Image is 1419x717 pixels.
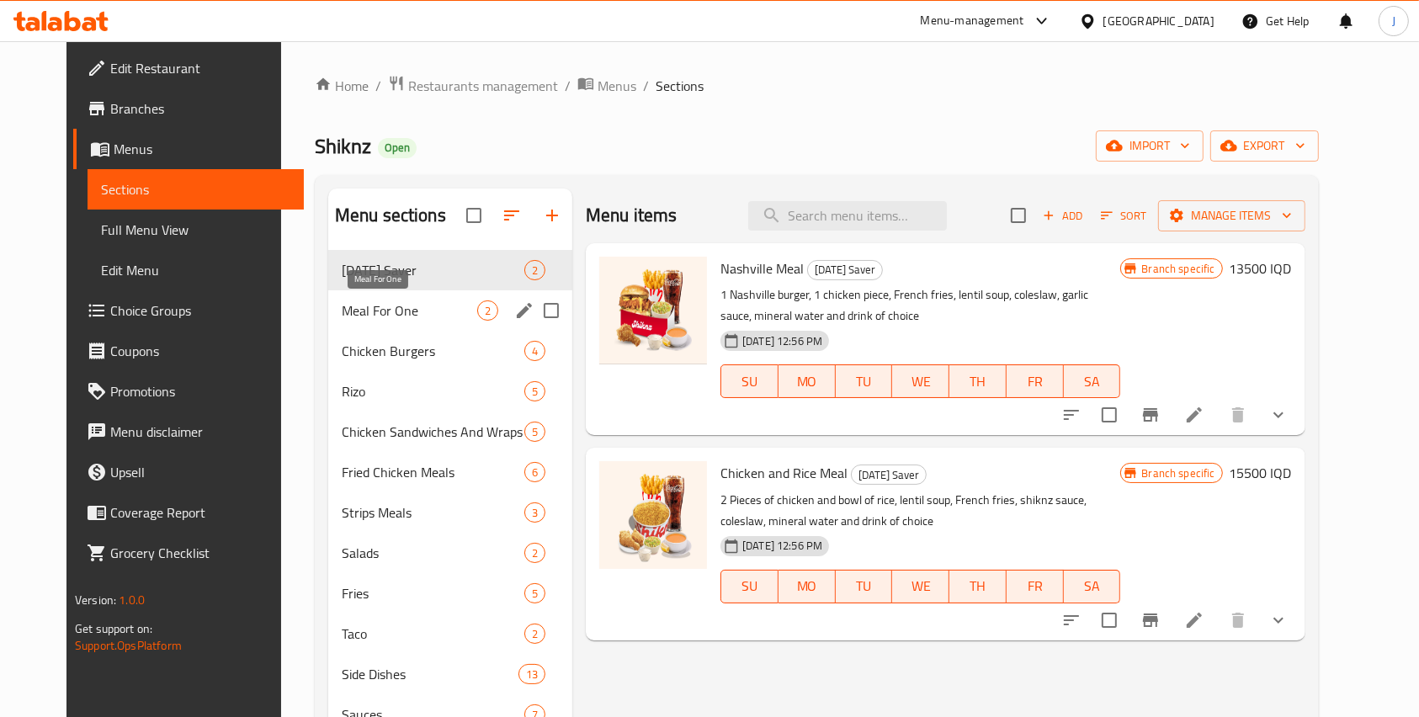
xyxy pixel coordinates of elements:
span: SA [1071,574,1114,598]
span: Menus [598,76,636,96]
button: MO [779,364,836,398]
button: TU [836,364,893,398]
button: show more [1258,600,1299,640]
div: Chicken Sandwiches And Wraps5 [328,412,572,452]
span: J [1392,12,1395,30]
div: Rizo5 [328,371,572,412]
p: 1 Nashville burger, 1 chicken piece, French fries, lentil soup, coleslaw, garlic sauce, mineral w... [720,284,1120,327]
img: Chicken and Rice Meal [599,461,707,569]
span: SU [728,574,772,598]
span: [DATE] Saver [808,260,882,279]
span: Select section [1001,198,1036,233]
a: Edit menu item [1184,405,1204,425]
button: export [1210,130,1319,162]
button: WE [892,364,949,398]
span: Branches [110,98,290,119]
div: items [524,462,545,482]
button: SA [1064,364,1121,398]
a: Upsell [73,452,304,492]
span: 1.0.0 [120,589,146,611]
span: Coupons [110,341,290,361]
span: 13 [519,667,545,682]
button: sort-choices [1051,600,1092,640]
a: Edit menu item [1184,610,1204,630]
span: Select all sections [456,198,492,233]
a: Edit Restaurant [73,48,304,88]
button: Sort [1097,203,1151,229]
span: Chicken Sandwiches And Wraps [342,422,524,442]
span: SA [1071,369,1114,394]
div: [DATE] Saver2 [328,250,572,290]
span: Chicken and Rice Meal [720,460,848,486]
p: 2 Pieces of chicken and bowl of rice, lentil soup, French fries, shiknz sauce, coleslaw, mineral ... [720,490,1120,532]
button: FR [1007,364,1064,398]
span: Shiknz [315,127,371,165]
a: Full Menu View [88,210,304,250]
button: delete [1218,600,1258,640]
button: Add [1036,203,1090,229]
div: items [524,422,545,442]
div: Chicken Burgers [342,341,524,361]
div: Taco [342,624,524,644]
a: Sections [88,169,304,210]
li: / [565,76,571,96]
span: 4 [525,343,545,359]
span: Fries [342,583,524,603]
span: Salads [342,543,524,563]
div: items [524,583,545,603]
a: Promotions [73,371,304,412]
a: Menus [577,75,636,97]
span: Sort [1101,206,1147,226]
span: MO [785,574,829,598]
span: Select to update [1092,397,1127,433]
span: [DATE] 12:56 PM [736,538,829,554]
button: TU [836,570,893,603]
button: Manage items [1158,200,1305,231]
span: Strips Meals [342,502,524,523]
button: delete [1218,395,1258,435]
div: items [524,624,545,644]
button: Branch-specific-item [1130,600,1171,640]
div: Salads2 [328,533,572,573]
span: export [1224,135,1305,157]
div: Open [378,138,417,158]
span: Add [1040,206,1086,226]
span: TU [842,574,886,598]
div: Meal For One2edit [328,290,572,331]
span: Side Dishes [342,664,518,684]
li: / [375,76,381,96]
div: items [524,260,545,280]
button: Add section [532,195,572,236]
span: Choice Groups [110,300,290,321]
span: [DATE] 12:56 PM [736,333,829,349]
button: SU [720,364,779,398]
span: WE [899,369,943,394]
div: items [524,341,545,361]
button: edit [512,298,537,323]
button: SA [1064,570,1121,603]
svg: Show Choices [1268,610,1289,630]
h6: 15500 IQD [1230,461,1292,485]
div: Side Dishes13 [328,654,572,694]
div: Ramadan Saver [851,465,927,485]
button: show more [1258,395,1299,435]
svg: Show Choices [1268,405,1289,425]
button: WE [892,570,949,603]
span: Manage items [1172,205,1292,226]
span: 2 [525,626,545,642]
span: WE [899,574,943,598]
span: 6 [525,465,545,481]
div: Strips Meals3 [328,492,572,533]
a: Edit Menu [88,250,304,290]
span: FR [1013,574,1057,598]
span: Select to update [1092,603,1127,638]
span: Fried Chicken Meals [342,462,524,482]
a: Coverage Report [73,492,304,533]
span: Sort sections [492,195,532,236]
span: 2 [478,303,497,319]
span: Add item [1036,203,1090,229]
